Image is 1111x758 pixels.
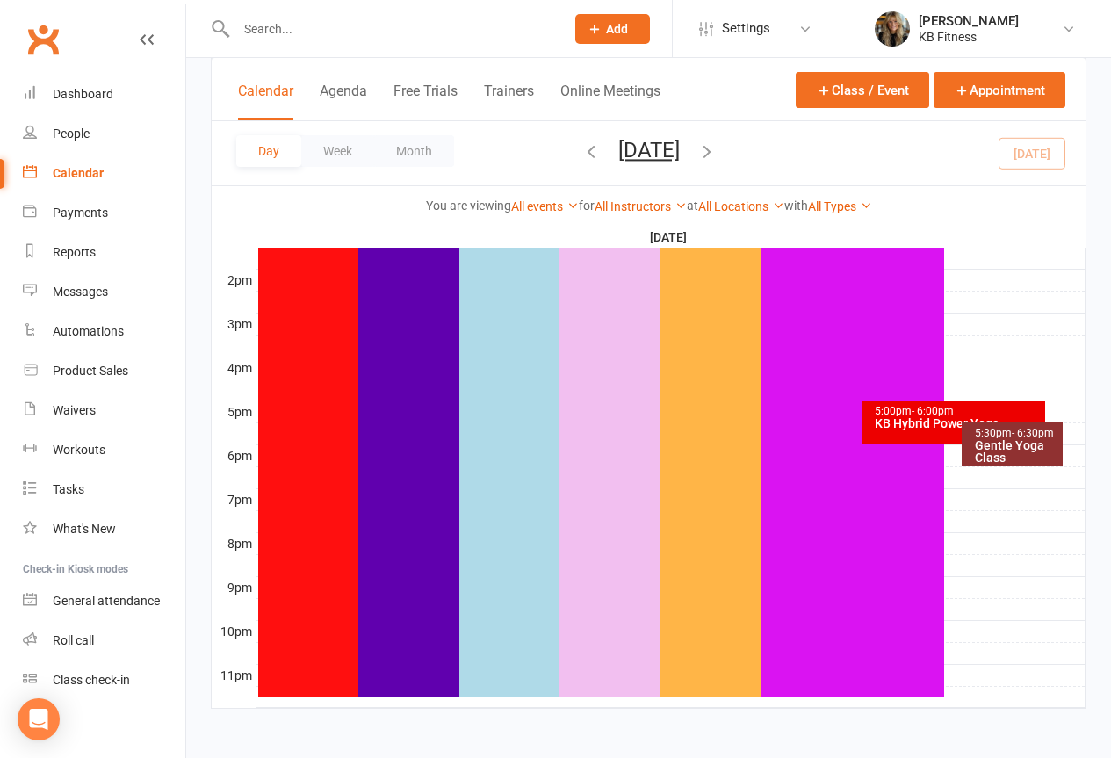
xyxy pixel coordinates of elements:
button: Free Trials [393,83,458,120]
div: Reports [53,245,96,259]
th: 2pm [212,269,256,291]
div: 5:00pm [874,406,1042,417]
div: 5:30pm [974,428,1059,439]
button: Agenda [320,83,367,120]
th: 5pm [212,401,256,422]
button: [DATE] [618,138,680,162]
a: Class kiosk mode [23,661,185,700]
strong: at [687,199,698,213]
th: [DATE] [256,227,1086,249]
img: thumb_image1738440835.png [875,11,910,47]
th: 6pm [212,444,256,466]
div: Open Intercom Messenger [18,698,60,740]
span: - 6:00pm [912,405,954,417]
div: [PERSON_NAME] [919,13,1019,29]
div: Class check-in [53,673,130,687]
a: Product Sales [23,351,185,391]
div: People [53,126,90,141]
div: Calendar [53,166,104,180]
a: Waivers [23,391,185,430]
span: - 6:30pm [1012,427,1054,439]
div: Tasks [53,482,84,496]
div: Gentle Yoga Class [974,439,1059,464]
strong: You are viewing [426,199,511,213]
strong: for [579,199,595,213]
a: Workouts [23,430,185,470]
a: Calendar [23,154,185,193]
a: Reports [23,233,185,272]
button: Calendar [238,83,293,120]
th: 9pm [212,576,256,598]
div: Dashboard [53,87,113,101]
a: Payments [23,193,185,233]
div: Waivers [53,403,96,417]
div: Payments [53,206,108,220]
a: Automations [23,312,185,351]
strong: with [784,199,808,213]
a: What's New [23,509,185,549]
button: Online Meetings [560,83,660,120]
th: 10pm [212,620,256,642]
div: General attendance [53,594,160,608]
a: All Types [808,199,872,213]
button: Trainers [484,83,534,120]
div: Product Sales [53,364,128,378]
div: Workouts [53,443,105,457]
div: Roll call [53,633,94,647]
a: General attendance kiosk mode [23,581,185,621]
a: People [23,114,185,154]
a: Roll call [23,621,185,661]
button: Day [236,135,301,167]
a: Dashboard [23,75,185,114]
div: What's New [53,522,116,536]
a: Clubworx [21,18,65,61]
button: Appointment [934,72,1065,108]
th: 4pm [212,357,256,379]
span: Settings [722,9,770,48]
a: Messages [23,272,185,312]
th: 7pm [212,488,256,510]
button: Add [575,14,650,44]
button: Week [301,135,374,167]
button: Month [374,135,454,167]
a: All Locations [698,199,784,213]
input: Search... [231,17,553,41]
div: Automations [53,324,124,338]
div: Messages [53,285,108,299]
span: Add [606,22,628,36]
div: KB Fitness [919,29,1019,45]
th: 8pm [212,532,256,554]
th: 3pm [212,313,256,335]
th: 11pm [212,664,256,686]
a: Tasks [23,470,185,509]
a: All Instructors [595,199,687,213]
div: KB Hybrid Power Yoga [874,417,1042,430]
a: All events [511,199,579,213]
button: Class / Event [796,72,929,108]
